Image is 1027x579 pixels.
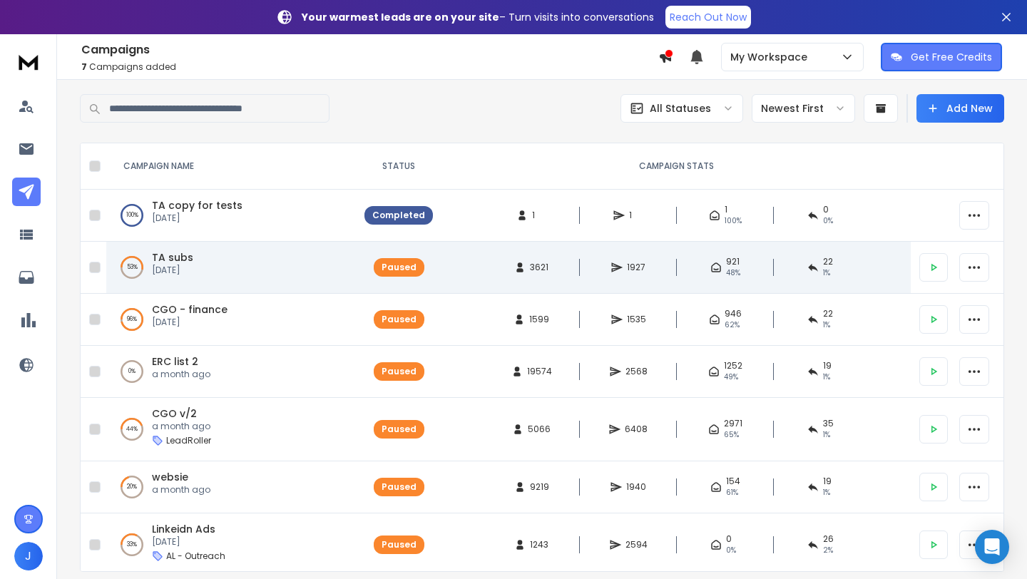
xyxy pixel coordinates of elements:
p: 53 % [127,260,138,275]
a: ERC list 2 [152,354,198,369]
button: J [14,542,43,570]
button: Newest First [752,94,855,123]
span: 22 [823,308,833,319]
div: Paused [382,481,417,493]
div: Paused [382,539,417,550]
span: 1 [629,210,643,221]
p: [DATE] [152,212,242,224]
span: 65 % [724,429,739,441]
div: Paused [382,424,417,435]
span: 26 [823,533,834,545]
span: 1599 [529,314,549,325]
p: – Turn visits into conversations [302,10,654,24]
td: 44%CGO v/2a month agoLeadRoller [106,398,356,461]
p: 96 % [127,312,137,327]
span: 1 [725,204,727,215]
span: 0 [823,204,829,215]
button: Get Free Credits [881,43,1002,71]
a: CGO v/2 [152,406,197,421]
td: 20%websiea month ago [106,461,356,513]
span: 2971 [724,418,742,429]
div: Completed [372,210,425,221]
span: 9219 [530,481,549,493]
div: Paused [382,366,417,377]
span: 6408 [625,424,648,435]
span: 1 % [823,372,830,383]
td: 96%CGO - finance[DATE] [106,294,356,346]
p: All Statuses [650,101,711,116]
p: [DATE] [152,265,193,276]
p: Reach Out Now [670,10,747,24]
p: 44 % [126,422,138,436]
h1: Campaigns [81,41,658,58]
span: 0 % [823,215,833,227]
p: AL - Outreach [166,550,225,562]
span: 19 [823,360,832,372]
p: LeadRoller [166,435,211,446]
span: 2568 [625,366,648,377]
div: Open Intercom Messenger [975,530,1009,564]
span: 154 [726,476,740,487]
div: Paused [382,262,417,273]
td: 53%TA subs[DATE] [106,242,356,294]
span: 1940 [626,481,646,493]
span: 1252 [724,360,742,372]
p: Campaigns added [81,61,658,73]
p: [DATE] [152,317,228,328]
span: 1 % [823,319,830,331]
span: 946 [725,308,742,319]
p: a month ago [152,421,211,432]
p: a month ago [152,484,210,496]
p: 20 % [127,480,137,494]
span: 1535 [627,314,646,325]
span: 48 % [726,267,740,279]
p: 33 % [127,538,137,552]
p: My Workspace [730,50,813,64]
span: 62 % [725,319,740,331]
span: 19 [823,476,832,487]
span: 5066 [528,424,551,435]
span: 921 [726,256,740,267]
span: 1 % [823,267,830,279]
span: 1 % [823,487,830,498]
td: 33%Linkeidn Ads[DATE]AL - Outreach [106,513,356,577]
span: 0 [726,533,732,545]
a: TA subs [152,250,193,265]
span: 7 [81,61,87,73]
span: 61 % [726,487,738,498]
p: 0 % [128,364,136,379]
span: 49 % [724,372,738,383]
a: CGO - finance [152,302,228,317]
strong: Your warmest leads are on your site [302,10,499,24]
span: 19574 [527,366,552,377]
span: 22 [823,256,833,267]
img: logo [14,48,43,75]
p: a month ago [152,369,210,380]
a: Reach Out Now [665,6,751,29]
td: 0%ERC list 2a month ago [106,346,356,398]
a: websie [152,470,188,484]
a: TA copy for tests [152,198,242,212]
span: 2594 [625,539,648,550]
span: 1243 [530,539,548,550]
span: 100 % [725,215,742,227]
span: 35 [823,418,834,429]
td: 100%TA copy for tests[DATE] [106,190,356,242]
p: 100 % [126,208,138,222]
span: 1 % [823,429,830,441]
button: Add New [916,94,1004,123]
span: 1927 [627,262,645,273]
span: 3621 [530,262,548,273]
a: Linkeidn Ads [152,522,215,536]
span: 1 [532,210,546,221]
div: Paused [382,314,417,325]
